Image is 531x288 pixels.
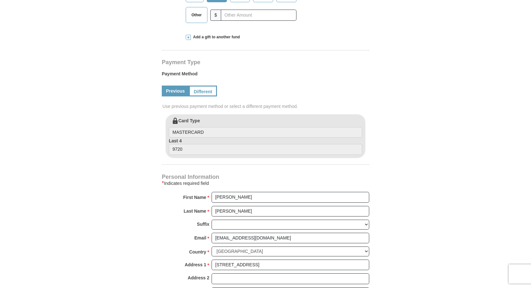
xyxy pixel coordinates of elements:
[184,207,206,216] strong: Last Name
[210,10,221,21] span: $
[169,117,362,138] label: Card Type
[197,220,209,229] strong: Suffix
[191,34,240,40] span: Add a gift to another fund
[162,179,369,187] div: Indicates required field
[185,260,206,269] strong: Address 1
[188,273,209,282] strong: Address 2
[162,71,369,80] label: Payment Method
[162,103,370,110] span: Use previous payment method or select a different payment method.
[162,174,369,179] h4: Personal Information
[188,10,205,20] span: Other
[189,86,217,96] a: Different
[162,60,369,65] h4: Payment Type
[169,127,362,138] input: Card Type
[194,233,206,242] strong: Email
[162,86,189,96] a: Previous
[169,138,362,155] label: Last 4
[183,193,206,202] strong: First Name
[221,10,296,21] input: Other Amount
[189,247,206,256] strong: Country
[169,144,362,155] input: Last 4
